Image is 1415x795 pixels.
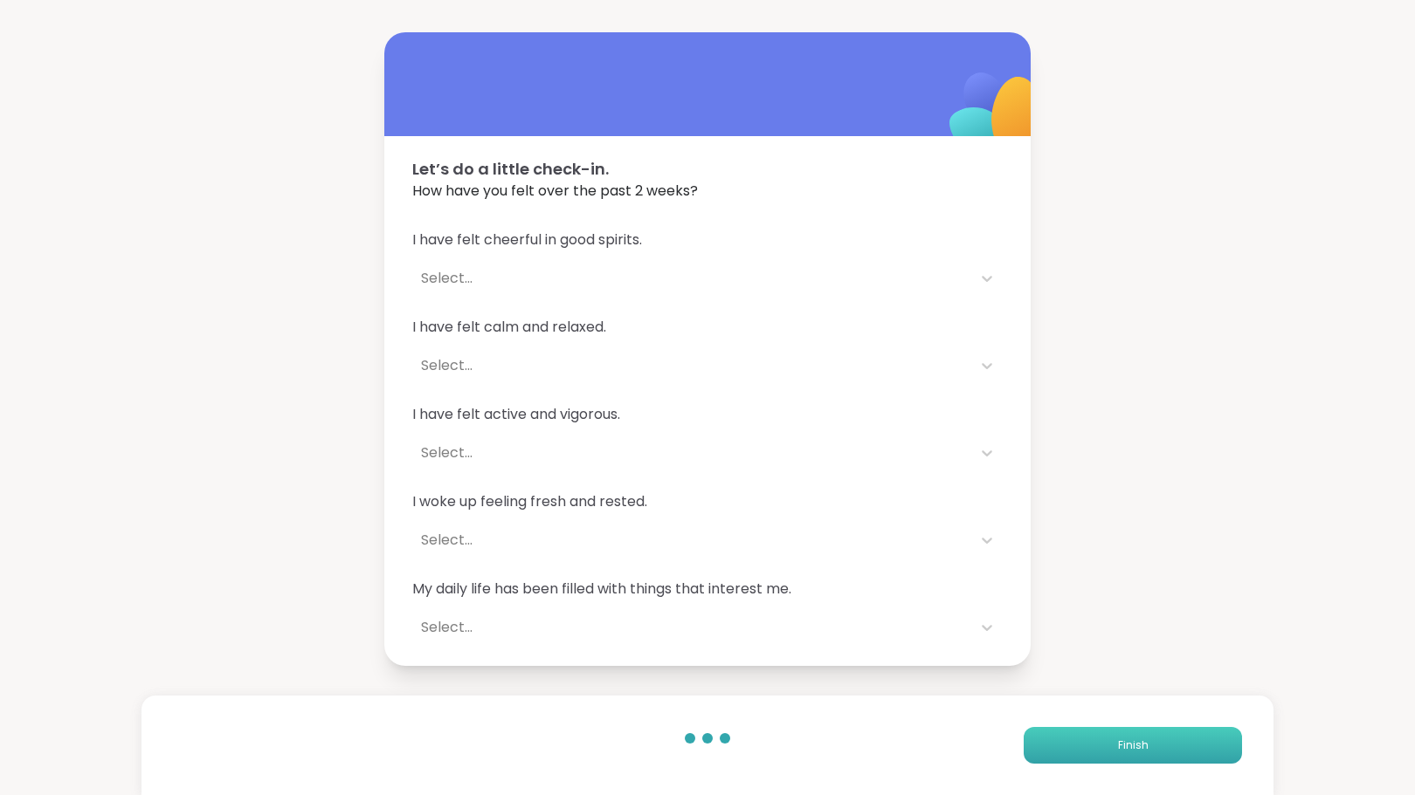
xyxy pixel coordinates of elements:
[412,157,1003,181] span: Let’s do a little check-in.
[908,27,1082,201] img: ShareWell Logomark
[412,491,1003,512] span: I woke up feeling fresh and rested.
[421,442,963,463] div: Select...
[412,404,1003,425] span: I have felt active and vigorous.
[412,317,1003,338] span: I have felt calm and relaxed.
[421,617,963,638] div: Select...
[421,355,963,376] div: Select...
[421,268,963,289] div: Select...
[1118,737,1149,753] span: Finish
[1024,727,1242,764] button: Finish
[412,230,1003,250] span: I have felt cheerful in good spirits.
[421,530,963,551] div: Select...
[412,579,1003,600] span: My daily life has been filled with things that interest me.
[412,181,1003,202] span: How have you felt over the past 2 weeks?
